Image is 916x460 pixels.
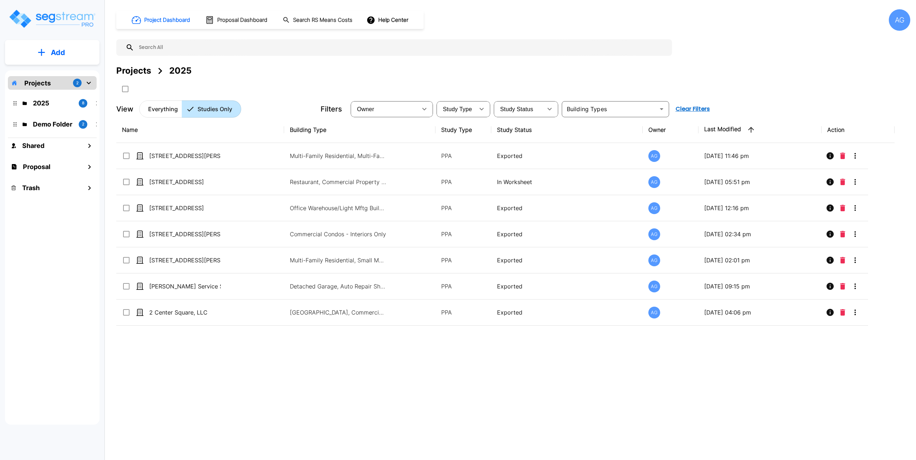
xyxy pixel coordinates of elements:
[704,230,816,238] p: [DATE] 02:34 pm
[497,282,637,291] p: Exported
[290,282,386,291] p: Detached Garage, Auto Repair Shop, Commercial Property Site
[648,150,660,162] div: AG
[8,9,96,29] img: Logo
[139,100,182,118] button: Everything
[284,117,435,143] th: Building Type
[144,16,190,24] h1: Project Dashboard
[497,308,637,317] p: Exported
[491,117,642,143] th: Study Status
[149,204,221,212] p: [STREET_ADDRESS]
[823,279,837,293] button: Info
[22,141,44,150] h1: Shared
[116,64,151,77] div: Projects
[497,204,637,212] p: Exported
[837,227,848,241] button: Delete
[441,178,486,186] p: PPA
[435,117,491,143] th: Study Type
[648,228,660,240] div: AG
[848,253,862,267] button: More-Options
[822,117,894,143] th: Action
[134,39,668,56] input: Search All
[704,282,816,291] p: [DATE] 09:15 pm
[5,42,99,63] button: Add
[704,152,816,160] p: [DATE] 11:46 pm
[848,201,862,215] button: More-Options
[648,307,660,318] div: AG
[704,204,816,212] p: [DATE] 12:16 pm
[441,204,486,212] p: PPA
[698,117,822,143] th: Last Modified
[497,230,637,238] p: Exported
[648,281,660,292] div: AG
[290,152,386,160] p: Multi-Family Residential, Multi-Family Residential Site
[441,282,486,291] p: PPA
[217,16,267,24] h1: Proposal Dashboard
[704,308,816,317] p: [DATE] 04:06 pm
[116,117,284,143] th: Name
[889,9,910,31] div: AG
[149,152,221,160] p: [STREET_ADDRESS][PERSON_NAME]
[82,121,84,127] p: 2
[823,253,837,267] button: Info
[848,227,862,241] button: More-Options
[321,104,342,114] p: Filters
[648,202,660,214] div: AG
[198,105,232,113] p: Studies Only
[441,308,486,317] p: PPA
[823,175,837,189] button: Info
[149,256,221,264] p: [STREET_ADDRESS][PERSON_NAME]
[500,106,533,112] span: Study Status
[497,152,637,160] p: Exported
[76,80,79,86] p: 2
[704,178,816,186] p: [DATE] 05:51 pm
[823,227,837,241] button: Info
[22,183,40,193] h1: Trash
[149,178,221,186] p: [STREET_ADDRESS]
[365,13,411,27] button: Help Center
[149,308,221,317] p: 2 Center Square, LLC
[823,305,837,320] button: Info
[149,230,221,238] p: [STREET_ADDRESS][PERSON_NAME]
[116,104,133,114] p: View
[497,256,637,264] p: Exported
[443,106,472,112] span: Study Type
[357,106,374,112] span: Owner
[203,13,271,28] button: Proposal Dashboard
[673,102,713,116] button: Clear Filters
[149,282,221,291] p: [PERSON_NAME] Service Station
[643,117,698,143] th: Owner
[837,201,848,215] button: Delete
[290,178,386,186] p: Restaurant, Commercial Property Site
[648,176,660,188] div: AG
[51,47,65,58] p: Add
[823,149,837,163] button: Info
[139,100,241,118] div: Platform
[648,254,660,266] div: AG
[82,100,84,106] p: 8
[280,13,356,27] button: Search RS Means Costs
[564,104,655,114] input: Building Types
[848,279,862,293] button: More-Options
[837,175,848,189] button: Delete
[352,99,417,119] div: Select
[848,149,862,163] button: More-Options
[848,175,862,189] button: More-Options
[497,178,637,186] p: In Worksheet
[837,305,848,320] button: Delete
[438,99,474,119] div: Select
[33,98,73,108] p: 2025
[129,12,194,28] button: Project Dashboard
[657,104,667,114] button: Open
[441,230,486,238] p: PPA
[704,256,816,264] p: [DATE] 02:01 pm
[837,149,848,163] button: Delete
[182,100,241,118] button: Studies Only
[290,256,386,264] p: Multi-Family Residential, Small Multi-Family Residential, Multi-Family Residential Site
[823,201,837,215] button: Info
[441,256,486,264] p: PPA
[848,305,862,320] button: More-Options
[290,230,386,238] p: Commercial Condos - Interiors Only
[33,119,73,129] p: Demo Folder
[495,99,542,119] div: Select
[837,279,848,293] button: Delete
